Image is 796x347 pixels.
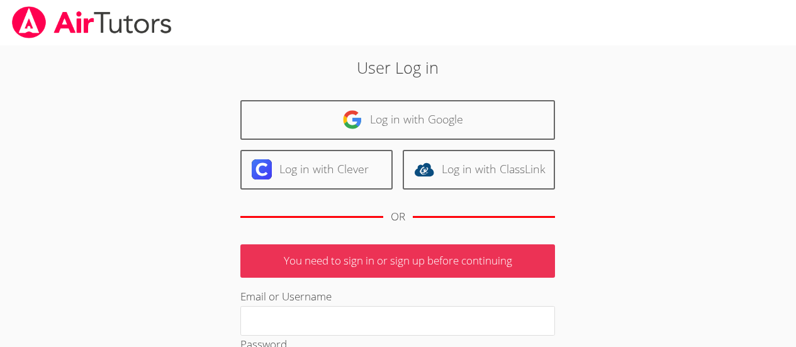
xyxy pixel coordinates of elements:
[391,208,405,226] div: OR
[240,289,332,304] label: Email or Username
[240,244,555,278] p: You need to sign in or sign up before continuing
[240,150,393,190] a: Log in with Clever
[183,55,613,79] h2: User Log in
[403,150,555,190] a: Log in with ClassLink
[11,6,173,38] img: airtutors_banner-c4298cdbf04f3fff15de1276eac7730deb9818008684d7c2e4769d2f7ddbe033.png
[252,159,272,179] img: clever-logo-6eab21bc6e7a338710f1a6ff85c0baf02591cd810cc4098c63d3a4b26e2feb20.svg
[414,159,434,179] img: classlink-logo-d6bb404cc1216ec64c9a2012d9dc4662098be43eaf13dc465df04b49fa7ab582.svg
[240,100,555,140] a: Log in with Google
[342,110,362,130] img: google-logo-50288ca7cdecda66e5e0955fdab243c47b7ad437acaf1139b6f446037453330a.svg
